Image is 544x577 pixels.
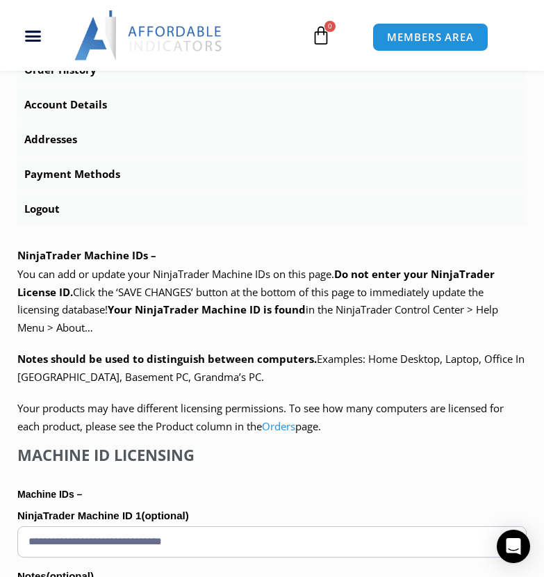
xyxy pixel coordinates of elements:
span: Click the ‘SAVE CHANGES’ button at the bottom of this page to immediately update the licensing da... [17,285,498,334]
b: Do not enter your NinjaTrader License ID. [17,267,495,299]
a: Logout [17,193,527,226]
label: NinjaTrader Machine ID 1 [17,505,527,526]
span: 0 [324,21,336,32]
span: MEMBERS AREA [387,32,474,42]
span: You can add or update your NinjaTrader Machine IDs on this page. [17,267,334,281]
strong: Notes should be used to distinguish between computers. [17,352,317,366]
a: Orders [262,419,295,433]
strong: Your NinjaTrader Machine ID is found [108,302,306,316]
h4: Machine ID Licensing [17,446,527,464]
a: Account Details [17,88,527,122]
a: Payment Methods [17,158,527,191]
span: Your products may have different licensing permissions. To see how many computers are licensed fo... [17,401,504,433]
span: (optional) [141,510,188,521]
div: Open Intercom Messenger [497,530,530,563]
b: NinjaTrader Machine IDs – [17,248,156,262]
img: LogoAI | Affordable Indicators – NinjaTrader [74,10,224,60]
a: 0 [290,15,352,56]
a: Addresses [17,123,527,156]
div: Menu Toggle [6,22,60,49]
strong: Machine IDs – [17,489,82,500]
span: Examples: Home Desktop, Laptop, Office In [GEOGRAPHIC_DATA], Basement PC, Grandma’s PC. [17,352,525,384]
a: MEMBERS AREA [372,23,488,51]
